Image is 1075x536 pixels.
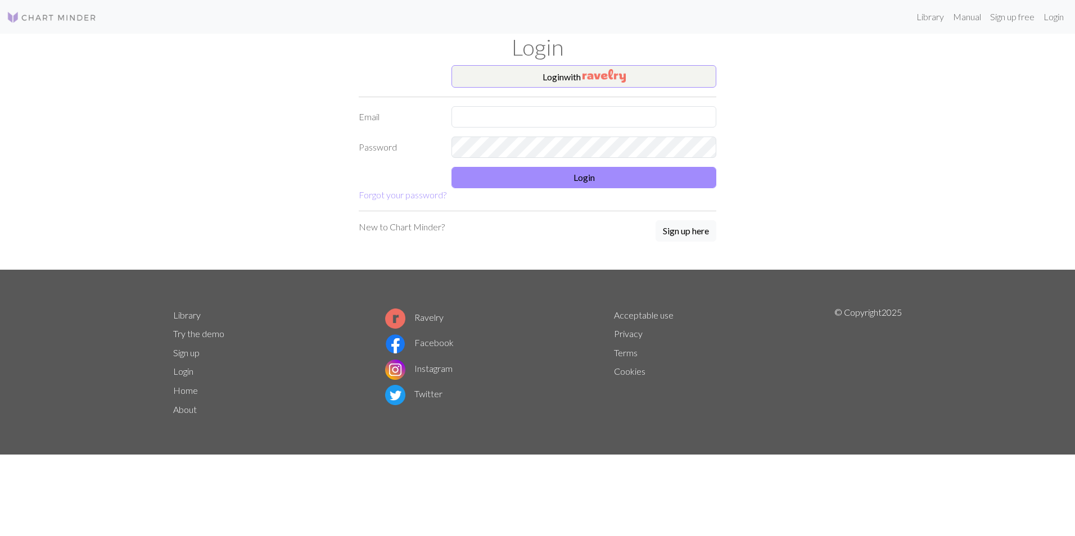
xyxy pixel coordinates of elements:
[912,6,948,28] a: Library
[166,34,909,61] h1: Login
[173,347,200,358] a: Sign up
[1039,6,1068,28] a: Login
[451,167,716,188] button: Login
[614,347,638,358] a: Terms
[614,366,645,376] a: Cookies
[385,363,453,374] a: Instagram
[173,328,224,339] a: Try the demo
[352,137,445,158] label: Password
[614,310,674,320] a: Acceptable use
[359,189,446,200] a: Forgot your password?
[986,6,1039,28] a: Sign up free
[834,306,902,419] p: © Copyright 2025
[385,388,442,399] a: Twitter
[451,65,716,88] button: Loginwith
[385,308,405,329] img: Ravelry logo
[614,328,643,339] a: Privacy
[385,334,405,354] img: Facebook logo
[173,404,197,415] a: About
[582,69,626,83] img: Ravelry
[385,337,454,348] a: Facebook
[385,385,405,405] img: Twitter logo
[352,106,445,128] label: Email
[948,6,986,28] a: Manual
[7,11,97,24] img: Logo
[656,220,716,243] a: Sign up here
[173,385,198,396] a: Home
[385,312,444,322] a: Ravelry
[385,360,405,380] img: Instagram logo
[359,220,445,234] p: New to Chart Minder?
[173,366,193,376] a: Login
[173,310,201,320] a: Library
[656,220,716,242] button: Sign up here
